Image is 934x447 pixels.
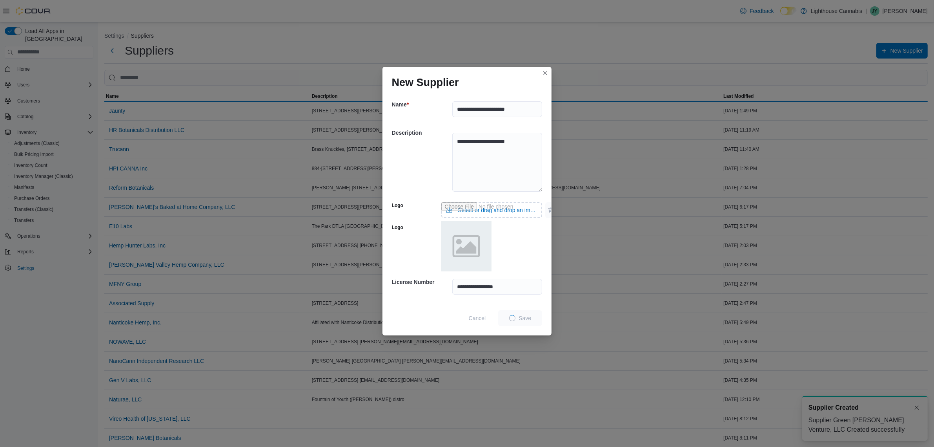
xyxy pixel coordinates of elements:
label: Logo [392,224,403,231]
h1: New Supplier [392,76,459,89]
button: LoadingSave [498,310,542,326]
h5: Name [392,97,451,112]
h5: License Number [392,274,451,290]
button: Cancel [466,310,489,326]
span: Save [519,314,531,322]
button: Closes this modal window [541,68,550,78]
label: Logo [392,202,403,209]
h5: Description [392,125,451,141]
span: Cancel [469,314,486,322]
input: Use aria labels when no actual label is in use [441,202,542,218]
span: Loading [508,314,517,323]
img: placeholder.png [441,221,492,271]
